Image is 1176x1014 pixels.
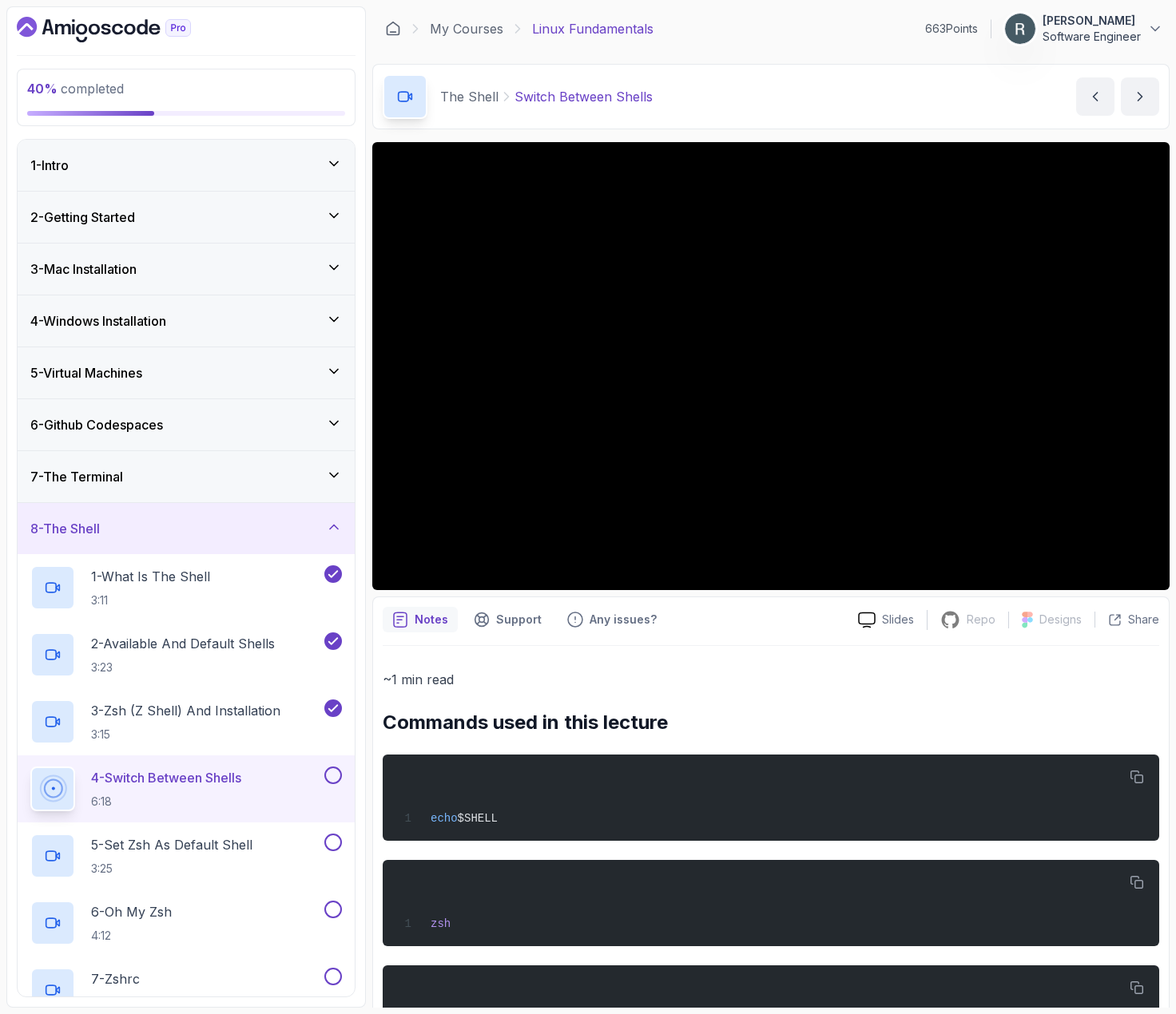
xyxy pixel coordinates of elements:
[1095,612,1159,628] button: Share
[532,19,654,38] p: Linux Fundamentals
[91,995,140,1011] p: 7:43
[30,311,166,331] h3: 4 - Windows Installation
[1121,77,1159,116] button: next content
[845,612,927,628] a: Slides
[30,519,100,538] h3: 8 - The Shell
[27,81,58,97] span: 40 %
[18,347,355,398] button: 5-Virtual Machines
[558,607,666,632] button: Feedback button
[91,592,210,608] p: 3:11
[30,901,342,945] button: 6-Oh My Zsh4:12
[1128,612,1159,628] p: Share
[967,612,995,628] p: Repo
[1077,914,1176,990] iframe: chat widget
[496,612,542,628] p: Support
[30,415,163,434] h3: 6 - Github Codespaces
[464,607,551,632] button: Support button
[1005,14,1035,44] img: user profile image
[30,565,342,610] button: 1-What Is The Shell3:11
[91,634,275,653] p: 2 - Available And Default Shells
[590,612,657,628] p: Any issues?
[440,87,499,106] p: The Shell
[458,812,498,825] span: $SHELL
[30,467,123,486] h3: 7 - The Terminal
[17,17,228,42] a: Dashboard
[1004,13,1163,45] button: user profile image[PERSON_NAME]Software Engineer
[30,363,142,382] h3: 5 - Virtual Machines
[91,928,172,944] p: 4:12
[1039,612,1082,628] p: Designs
[1076,77,1114,116] button: previous content
[91,768,241,787] p: 4 - Switch Between Shells
[18,451,355,502] button: 7-The Terminal
[882,612,914,628] p: Slides
[91,969,140,988] p: 7 - Zshrc
[91,794,241,810] p: 6:18
[27,81,124,97] span: completed
[18,295,355,347] button: 4-Windows Installation
[1043,13,1141,29] p: [PERSON_NAME]
[30,208,135,227] h3: 2 - Getting Started
[18,192,355,243] button: 2-Getting Started
[91,902,172,921] p: 6 - Oh My Zsh
[30,259,137,279] h3: 3 - Mac Installation
[415,612,448,628] p: Notes
[431,917,451,930] span: zsh
[91,861,252,877] p: 3:25
[18,140,355,191] button: 1-Intro
[30,699,342,744] button: 3-Zsh (Z Shell) And Installation3:15
[91,835,252,854] p: 5 - Set Zsh As Default Shell
[30,834,342,878] button: 5-Set Zsh As Default Shell3:25
[372,142,1170,590] iframe: 5 - Switch Between Shells
[431,812,458,825] span: echo
[91,701,280,720] p: 3 - Zsh (Z Shell) And Installation
[383,710,1159,735] h2: Commands used in this lecture
[1043,29,1141,45] p: Software Engineer
[30,766,342,811] button: 4-Switch Between Shells6:18
[383,668,1159,691] p: ~1 min read
[925,21,978,37] p: 663 Points
[30,156,69,175] h3: 1 - Intro
[430,19,503,38] a: My Courses
[30,632,342,677] button: 2-Available And Default Shells3:23
[383,607,458,632] button: notes button
[18,399,355,450] button: 6-Github Codespaces
[18,244,355,295] button: 3-Mac Installation
[514,87,653,106] p: Switch Between Shells
[91,727,280,743] p: 3:15
[18,503,355,554] button: 8-The Shell
[91,659,275,675] p: 3:23
[91,567,210,586] p: 1 - What Is The Shell
[30,968,342,1012] button: 7-Zshrc7:43
[385,21,401,37] a: Dashboard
